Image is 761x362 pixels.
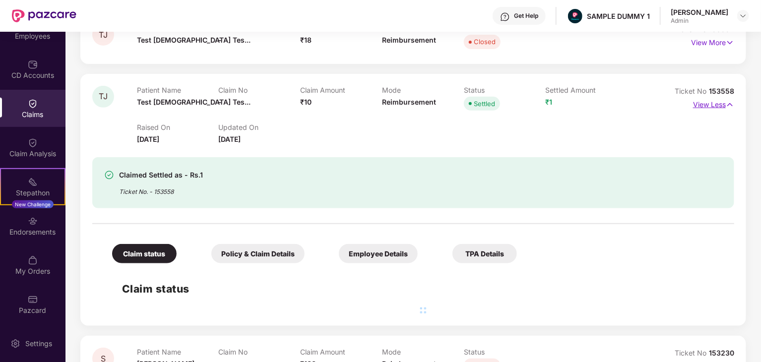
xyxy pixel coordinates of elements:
span: Test [DEMOGRAPHIC_DATA] Tes... [137,36,251,44]
span: ₹1 [546,98,553,106]
p: Mode [382,86,464,94]
p: Updated On [219,123,301,131]
div: Get Help [514,12,538,20]
img: svg+xml;base64,PHN2ZyBpZD0iRW5kb3JzZW1lbnRzIiB4bWxucz0iaHR0cDovL3d3dy53My5vcmcvMjAwMC9zdmciIHdpZH... [28,216,38,226]
div: New Challenge [12,200,54,208]
div: Policy & Claim Details [211,244,305,263]
img: New Pazcare Logo [12,9,76,22]
span: 153230 [709,349,734,357]
p: View Less [693,97,734,110]
div: Ticket No. - 153558 [119,181,203,196]
div: Settled [474,99,495,109]
img: svg+xml;base64,PHN2ZyB4bWxucz0iaHR0cDovL3d3dy53My5vcmcvMjAwMC9zdmciIHdpZHRoPSIxNyIgaGVpZ2h0PSIxNy... [726,37,734,48]
img: svg+xml;base64,PHN2ZyBpZD0iU3VjY2Vzcy0zMngzMiIgeG1sbnM9Imh0dHA6Ly93d3cudzMub3JnLzIwMDAvc3ZnIiB3aW... [104,170,114,180]
div: Closed [474,37,496,47]
p: Mode [382,348,464,356]
span: TJ [99,31,108,39]
p: Status [464,86,546,94]
span: Test [DEMOGRAPHIC_DATA] Tes... [137,98,251,106]
div: Claimed Settled as - Rs.1 [119,169,203,181]
img: svg+xml;base64,PHN2ZyBpZD0iQ2xhaW0iIHhtbG5zPSJodHRwOi8vd3d3LnczLm9yZy8yMDAwL3N2ZyIgd2lkdGg9IjIwIi... [28,138,38,148]
span: TJ [99,92,108,101]
div: SAMPLE DUMMY 1 [587,11,650,21]
p: View More [691,35,734,48]
p: Settled Amount [546,86,628,94]
span: Ticket No [675,87,709,95]
span: - [219,36,222,44]
span: Reimbursement [382,98,436,106]
span: Ticket No [675,349,709,357]
p: Raised On [137,123,219,131]
p: Patient Name [137,86,219,94]
div: Admin [671,17,728,25]
img: Pazcare_Alternative_logo-01-01.png [568,9,582,23]
img: svg+xml;base64,PHN2ZyB4bWxucz0iaHR0cDovL3d3dy53My5vcmcvMjAwMC9zdmciIHdpZHRoPSIyMSIgaGVpZ2h0PSIyMC... [28,177,38,187]
span: [DATE] [137,135,159,143]
img: svg+xml;base64,PHN2ZyBpZD0iSGVscC0zMngzMiIgeG1sbnM9Imh0dHA6Ly93d3cudzMub3JnLzIwMDAvc3ZnIiB3aWR0aD... [500,12,510,22]
span: ₹10 [300,98,312,106]
img: svg+xml;base64,PHN2ZyBpZD0iQ0RfQWNjb3VudHMiIGRhdGEtbmFtZT0iQ0QgQWNjb3VudHMiIHhtbG5zPSJodHRwOi8vd3... [28,60,38,69]
span: Reimbursement [382,36,436,44]
h2: Claim status [122,281,724,297]
p: Patient Name [137,348,219,356]
div: Stepathon [1,188,64,198]
p: Claim No [219,348,301,356]
div: [PERSON_NAME] [671,7,728,17]
img: svg+xml;base64,PHN2ZyBpZD0iU2V0dGluZy0yMHgyMCIgeG1sbnM9Imh0dHA6Ly93d3cudzMub3JnLzIwMDAvc3ZnIiB3aW... [10,339,20,349]
img: svg+xml;base64,PHN2ZyBpZD0iTXlfT3JkZXJzIiBkYXRhLW5hbWU9Ik15IE9yZGVycyIgeG1sbnM9Imh0dHA6Ly93d3cudz... [28,255,38,265]
img: svg+xml;base64,PHN2ZyBpZD0iRHJvcGRvd24tMzJ4MzIiIHhtbG5zPSJodHRwOi8vd3d3LnczLm9yZy8yMDAwL3N2ZyIgd2... [739,12,747,20]
div: Employee Details [339,244,418,263]
div: Settings [22,339,55,349]
div: Claim status [112,244,177,263]
div: TPA Details [452,244,517,263]
img: svg+xml;base64,PHN2ZyBpZD0iUGF6Y2FyZCIgeG1sbnM9Imh0dHA6Ly93d3cudzMub3JnLzIwMDAvc3ZnIiB3aWR0aD0iMj... [28,295,38,304]
p: Claim Amount [300,348,382,356]
img: svg+xml;base64,PHN2ZyBpZD0iQ2xhaW0iIHhtbG5zPSJodHRwOi8vd3d3LnczLm9yZy8yMDAwL3N2ZyIgd2lkdGg9IjIwIi... [28,99,38,109]
span: [DATE] [219,135,241,143]
p: Claim Amount [300,86,382,94]
p: Status [464,348,546,356]
img: svg+xml;base64,PHN2ZyB4bWxucz0iaHR0cDovL3d3dy53My5vcmcvMjAwMC9zdmciIHdpZHRoPSIxNyIgaGVpZ2h0PSIxNy... [726,99,734,110]
span: 153558 [709,87,734,95]
p: Claim No [219,86,301,94]
span: ₹18 [300,36,312,44]
span: - [219,98,222,106]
